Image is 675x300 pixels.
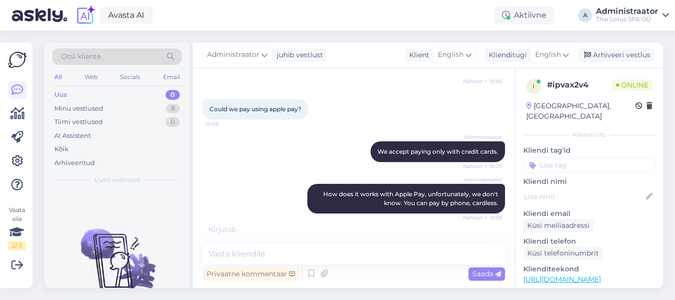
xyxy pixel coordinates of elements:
div: juhib vestlust [273,50,323,60]
span: Administraator [464,176,502,183]
input: Lisa nimi [524,191,644,202]
span: Administraator [207,49,259,60]
div: Administraator [596,7,658,15]
span: How does it works with Apple Pay, unfortunately, we don't know. You can pay by phone, cardless. [323,190,500,207]
div: Uus [54,90,67,100]
div: Privaatne kommentaar [203,267,299,281]
div: Kirjutab [203,224,505,235]
a: Avasta AI [100,7,153,24]
span: 10:06 [206,120,243,128]
input: Lisa tag [523,158,655,172]
img: Askly Logo [8,50,27,69]
span: Nähtud ✓ 10:06 [463,78,502,85]
div: 2 / 3 [8,241,26,250]
span: Otsi kliente [61,51,101,62]
div: Arhiveeritud [54,158,95,168]
div: Tiimi vestlused [54,117,103,127]
p: Kliendi email [523,209,655,219]
div: Küsi telefoninumbrit [523,247,603,260]
p: Vaata edasi ... [523,288,655,297]
div: 8 [166,104,180,114]
img: explore-ai [75,5,96,26]
div: Thai Lotus SPA OÜ [596,15,658,23]
span: Administraator [464,133,502,141]
div: Arhiveeri vestlus [578,48,654,62]
div: Socials [118,71,142,84]
div: Klient [405,50,429,60]
div: Minu vestlused [54,104,103,114]
a: [URL][DOMAIN_NAME] [523,275,601,284]
p: Kliendi telefon [523,236,655,247]
div: 0 [166,90,180,100]
span: Online [612,80,652,90]
span: Could we pay using apple pay? [210,105,301,113]
div: All [52,71,64,84]
div: AI Assistent [54,131,91,141]
span: English [535,49,561,60]
div: Email [161,71,182,84]
p: Kliendi tag'id [523,145,655,156]
p: Klienditeekond [523,264,655,274]
div: Kõik [54,144,69,154]
div: Küsi meiliaadressi [523,219,593,232]
div: Aktiivne [494,6,554,24]
span: English [438,49,464,60]
span: Uued vestlused [94,175,140,184]
div: Kliendi info [523,130,655,139]
span: Saada [472,269,501,278]
div: # ipvax2v4 [547,79,612,91]
div: Klienditugi [485,50,527,60]
div: Web [83,71,100,84]
div: [GEOGRAPHIC_DATA], [GEOGRAPHIC_DATA] [526,101,635,122]
span: i [533,83,535,90]
div: A [578,8,592,22]
img: No chats [44,211,190,300]
div: 0 [166,117,180,127]
span: We accept paying only with credit cards. [378,148,498,155]
p: Kliendi nimi [523,176,655,187]
div: Vaata siia [8,206,26,250]
a: AdministraatorThai Lotus SPA OÜ [596,7,669,23]
span: Nähtud ✓ 10:09 [463,214,502,221]
span: Nähtud ✓ 10:07 [463,163,502,170]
